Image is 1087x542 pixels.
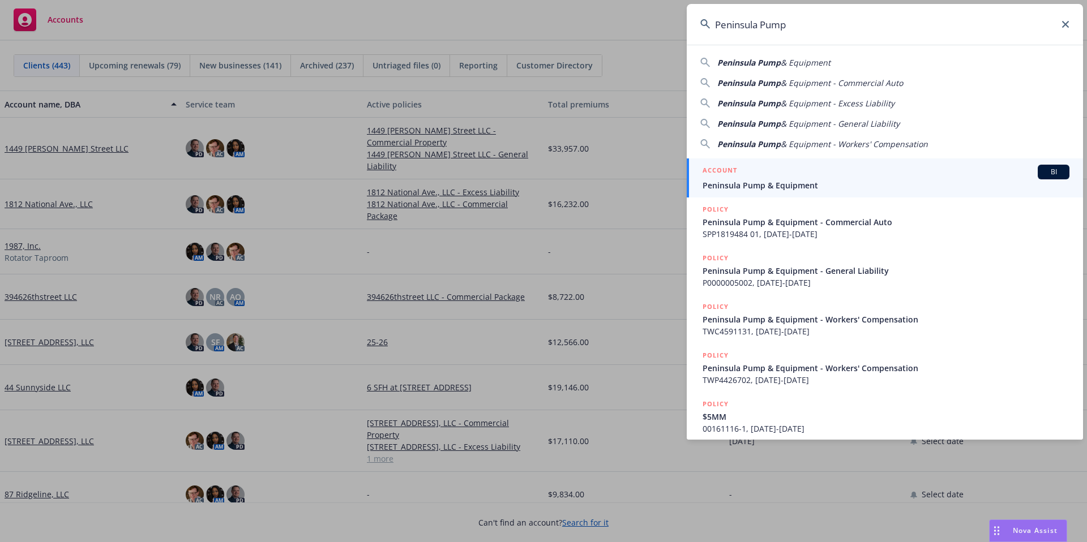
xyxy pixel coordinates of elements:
a: POLICYPeninsula Pump & Equipment - Workers' CompensationTWC4591131, [DATE]-[DATE] [687,295,1083,343]
a: POLICYPeninsula Pump & Equipment - General LiabilityP0000005002, [DATE]-[DATE] [687,246,1083,295]
input: Search... [687,4,1083,45]
span: & Equipment - Workers' Compensation [781,139,928,149]
h5: POLICY [703,301,729,312]
span: BI [1042,167,1065,177]
div: Drag to move [990,520,1004,541]
span: Peninsula Pump [717,98,781,109]
span: Peninsula Pump & Equipment - General Liability [703,265,1069,277]
span: Nova Assist [1013,526,1058,535]
span: & Equipment [781,57,831,68]
span: Peninsula Pump & Equipment - Workers' Compensation [703,313,1069,325]
span: TWC4591131, [DATE]-[DATE] [703,325,1069,337]
h5: POLICY [703,398,729,410]
span: Peninsula Pump [717,78,781,88]
h5: POLICY [703,204,729,215]
span: SPP1819484 01, [DATE]-[DATE] [703,228,1069,240]
span: Peninsula Pump [717,139,781,149]
h5: POLICY [703,252,729,264]
span: TWP4426702, [DATE]-[DATE] [703,374,1069,386]
h5: ACCOUNT [703,165,737,178]
a: POLICYPeninsula Pump & Equipment - Workers' CompensationTWP4426702, [DATE]-[DATE] [687,343,1083,392]
span: Peninsula Pump & Equipment - Workers' Compensation [703,362,1069,374]
a: POLICYPeninsula Pump & Equipment - Commercial AutoSPP1819484 01, [DATE]-[DATE] [687,197,1083,246]
span: Peninsula Pump [717,57,781,68]
a: POLICY$5MM00161116-1, [DATE]-[DATE] [687,392,1083,441]
span: P0000005002, [DATE]-[DATE] [703,277,1069,289]
span: 00161116-1, [DATE]-[DATE] [703,423,1069,435]
span: $5MM [703,411,1069,423]
h5: POLICY [703,350,729,361]
span: Peninsula Pump & Equipment [703,179,1069,191]
span: Peninsula Pump [717,118,781,129]
button: Nova Assist [989,519,1067,542]
span: & Equipment - General Liability [781,118,900,129]
span: & Equipment - Commercial Auto [781,78,903,88]
span: & Equipment - Excess Liability [781,98,895,109]
span: Peninsula Pump & Equipment - Commercial Auto [703,216,1069,228]
a: ACCOUNTBIPeninsula Pump & Equipment [687,158,1083,197]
